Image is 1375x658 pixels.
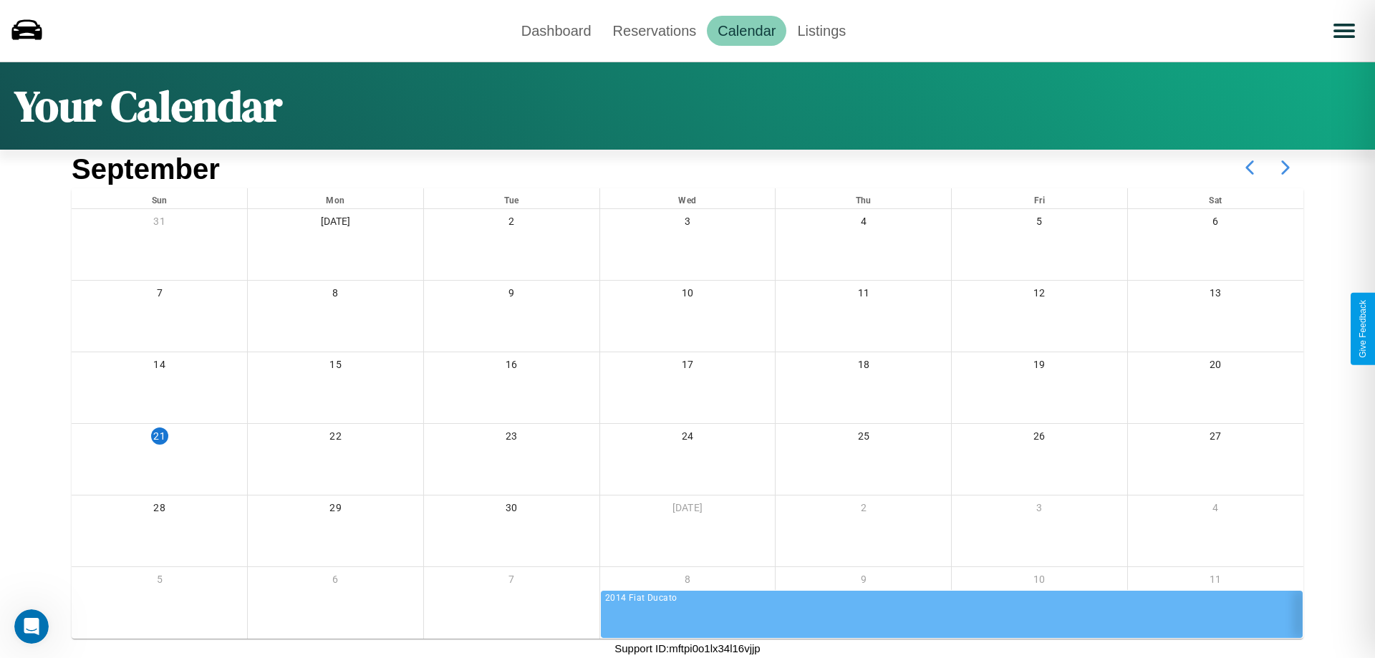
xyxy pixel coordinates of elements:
[72,153,220,185] h2: September
[1128,188,1303,208] div: Sat
[776,495,951,525] div: 2
[776,567,951,596] div: 9
[248,424,423,453] div: 22
[1128,352,1303,382] div: 20
[952,495,1127,525] div: 3
[952,281,1127,310] div: 12
[424,209,599,238] div: 2
[600,567,776,596] div: 8
[952,188,1127,208] div: Fri
[72,495,247,525] div: 28
[776,352,951,382] div: 18
[248,209,423,238] div: [DATE]
[424,567,599,596] div: 7
[248,281,423,310] div: 8
[424,495,599,525] div: 30
[952,567,1127,596] div: 10
[248,495,423,525] div: 29
[786,16,857,46] a: Listings
[1128,209,1303,238] div: 6
[511,16,602,46] a: Dashboard
[1358,300,1368,358] div: Give Feedback
[14,609,49,644] iframe: Intercom live chat
[14,77,282,135] h1: Your Calendar
[776,188,951,208] div: Thu
[776,281,951,310] div: 11
[952,209,1127,238] div: 5
[952,352,1127,382] div: 19
[151,427,168,445] div: 21
[72,188,247,208] div: Sun
[72,281,247,310] div: 7
[424,281,599,310] div: 9
[72,352,247,382] div: 14
[602,16,708,46] a: Reservations
[600,209,776,238] div: 3
[424,188,599,208] div: Tue
[248,352,423,382] div: 15
[424,352,599,382] div: 16
[248,567,423,596] div: 6
[1128,567,1303,596] div: 11
[1128,281,1303,310] div: 13
[600,495,776,525] div: [DATE]
[1128,424,1303,453] div: 27
[1324,11,1364,51] button: Open menu
[776,424,951,453] div: 25
[605,591,1300,606] div: 2014 Fiat Ducato
[72,567,247,596] div: 5
[600,424,776,453] div: 24
[1128,495,1303,525] div: 4
[600,188,776,208] div: Wed
[952,424,1127,453] div: 26
[600,281,776,310] div: 10
[776,209,951,238] div: 4
[600,352,776,382] div: 17
[614,639,760,658] p: Support ID: mftpi0o1lx34l16vjjp
[707,16,786,46] a: Calendar
[248,188,423,208] div: Mon
[72,209,247,238] div: 31
[424,424,599,453] div: 23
